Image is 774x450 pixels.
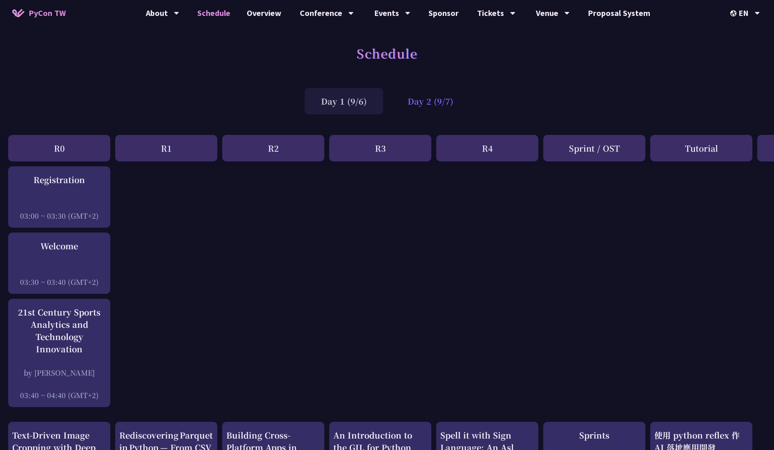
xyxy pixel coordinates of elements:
[547,429,641,441] div: Sprints
[12,306,106,355] div: 21st Century Sports Analytics and Technology Innovation
[4,3,74,23] a: PyCon TW
[12,210,106,221] div: 03:00 ~ 03:30 (GMT+2)
[305,88,383,114] div: Day 1 (9/6)
[12,174,106,186] div: Registration
[391,88,470,114] div: Day 2 (9/7)
[222,135,324,161] div: R2
[357,41,417,65] h1: Schedule
[12,9,25,17] img: Home icon of PyCon TW 2025
[8,135,110,161] div: R0
[29,7,66,19] span: PyCon TW
[12,367,106,378] div: by [PERSON_NAME]
[12,277,106,287] div: 03:30 ~ 03:40 (GMT+2)
[115,135,217,161] div: R1
[436,135,538,161] div: R4
[12,240,106,252] div: Welcome
[730,10,738,16] img: Locale Icon
[543,135,645,161] div: Sprint / OST
[650,135,752,161] div: Tutorial
[12,390,106,400] div: 03:40 ~ 04:40 (GMT+2)
[329,135,431,161] div: R3
[12,306,106,400] a: 21st Century Sports Analytics and Technology Innovation by [PERSON_NAME] 03:40 ~ 04:40 (GMT+2)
